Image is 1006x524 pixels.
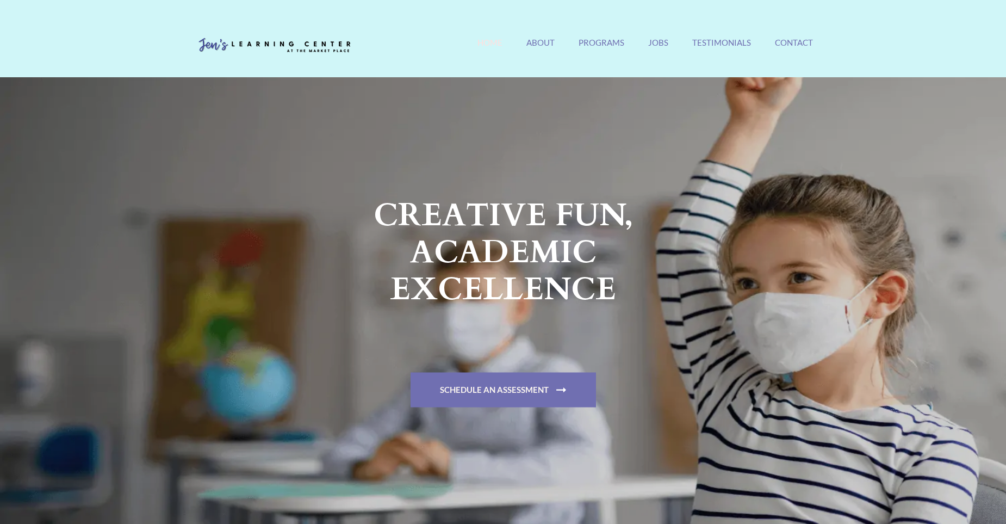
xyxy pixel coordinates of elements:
[193,29,356,62] img: Jen's Learning Center Logo Transparent
[648,38,668,61] a: Jobs
[411,373,596,408] a: Schedule An Assessment
[526,38,555,61] a: About
[477,38,502,61] a: Home
[775,38,813,61] a: Contact
[579,38,624,61] a: Programs
[692,38,751,61] a: Testimonials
